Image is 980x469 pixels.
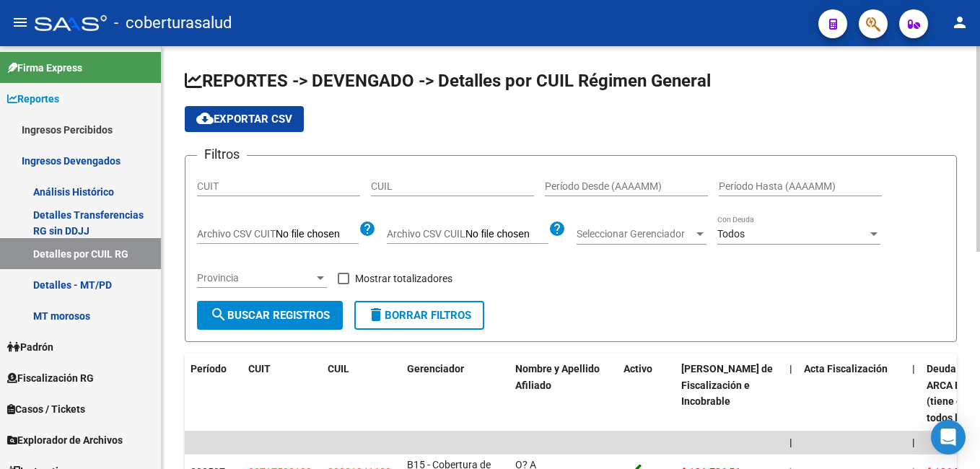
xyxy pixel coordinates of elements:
[784,354,798,434] datatable-header-cell: |
[789,363,792,374] span: |
[912,363,915,374] span: |
[912,437,915,448] span: |
[717,228,745,240] span: Todos
[210,306,227,323] mat-icon: search
[7,60,82,76] span: Firma Express
[242,354,322,434] datatable-header-cell: CUIT
[210,309,330,322] span: Buscar Registros
[367,306,385,323] mat-icon: delete
[114,7,232,39] span: - coberturasalud
[798,354,906,434] datatable-header-cell: Acta Fiscalización
[509,354,618,434] datatable-header-cell: Nombre y Apellido Afiliado
[7,401,85,417] span: Casos / Tickets
[931,420,966,455] div: Open Intercom Messenger
[906,354,921,434] datatable-header-cell: |
[7,432,123,448] span: Explorador de Archivos
[401,354,509,434] datatable-header-cell: Gerenciador
[12,14,29,31] mat-icon: menu
[185,71,711,91] span: REPORTES -> DEVENGADO -> Detalles por CUIL Régimen General
[624,363,652,374] span: Activo
[197,272,314,284] span: Provincia
[367,309,471,322] span: Borrar Filtros
[387,228,465,240] span: Archivo CSV CUIL
[789,437,792,448] span: |
[548,220,566,237] mat-icon: help
[804,363,888,374] span: Acta Fiscalización
[7,91,59,107] span: Reportes
[681,363,773,408] span: [PERSON_NAME] de Fiscalización e Incobrable
[618,354,675,434] datatable-header-cell: Activo
[7,339,53,355] span: Padrón
[465,228,548,241] input: Archivo CSV CUIL
[185,106,304,132] button: Exportar CSV
[675,354,784,434] datatable-header-cell: Deuda Bruta Neto de Fiscalización e Incobrable
[197,144,247,165] h3: Filtros
[196,110,214,127] mat-icon: cloud_download
[355,270,452,287] span: Mostrar totalizadores
[191,363,227,374] span: Período
[328,363,349,374] span: CUIL
[577,228,694,240] span: Seleccionar Gerenciador
[359,220,376,237] mat-icon: help
[197,228,276,240] span: Archivo CSV CUIT
[196,113,292,126] span: Exportar CSV
[248,363,271,374] span: CUIT
[197,301,343,330] button: Buscar Registros
[185,354,242,434] datatable-header-cell: Período
[276,228,359,241] input: Archivo CSV CUIT
[515,363,600,391] span: Nombre y Apellido Afiliado
[354,301,484,330] button: Borrar Filtros
[407,363,464,374] span: Gerenciador
[951,14,968,31] mat-icon: person
[322,354,401,434] datatable-header-cell: CUIL
[7,370,94,386] span: Fiscalización RG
